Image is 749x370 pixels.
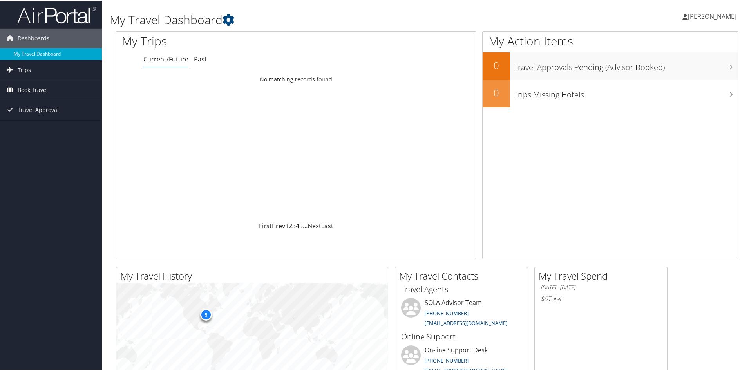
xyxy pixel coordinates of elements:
span: … [303,221,308,229]
a: Next [308,221,321,229]
a: 5 [299,221,303,229]
li: SOLA Advisor Team [397,297,526,329]
span: Dashboards [18,28,49,47]
a: 2 [289,221,292,229]
h2: My Travel Spend [539,269,667,282]
h2: My Travel History [120,269,388,282]
h3: Travel Approvals Pending (Advisor Booked) [514,57,738,72]
a: Prev [272,221,285,229]
h2: 0 [483,85,510,99]
div: 5 [200,308,212,320]
span: Travel Approval [18,99,59,119]
span: $0 [541,294,548,302]
span: Book Travel [18,79,48,99]
h3: Online Support [401,330,522,341]
a: 0Travel Approvals Pending (Advisor Booked) [483,52,738,79]
h1: My Travel Dashboard [110,11,533,27]
span: [PERSON_NAME] [688,11,736,20]
a: Last [321,221,333,229]
h3: Travel Agents [401,283,522,294]
h1: My Action Items [483,32,738,49]
h3: Trips Missing Hotels [514,85,738,99]
a: Current/Future [143,54,188,63]
h1: My Trips [122,32,320,49]
span: Trips [18,60,31,79]
a: First [259,221,272,229]
h2: 0 [483,58,510,71]
a: 4 [296,221,299,229]
h6: [DATE] - [DATE] [541,283,661,291]
a: 3 [292,221,296,229]
a: [EMAIL_ADDRESS][DOMAIN_NAME] [425,319,507,326]
img: airportal-logo.png [17,5,96,23]
a: 0Trips Missing Hotels [483,79,738,106]
a: [PHONE_NUMBER] [425,309,469,316]
h6: Total [541,294,661,302]
td: No matching records found [116,72,476,86]
a: Past [194,54,207,63]
h2: My Travel Contacts [399,269,528,282]
a: [PERSON_NAME] [682,4,744,27]
a: 1 [285,221,289,229]
a: [PHONE_NUMBER] [425,356,469,363]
